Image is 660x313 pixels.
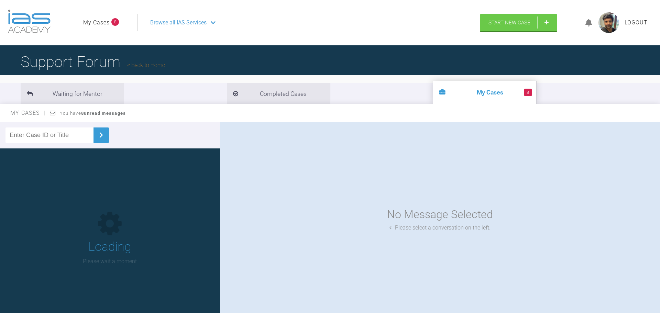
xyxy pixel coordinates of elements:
[60,111,126,116] span: You have
[433,81,536,104] li: My Cases
[598,12,619,33] img: profile.png
[227,83,330,104] li: Completed Cases
[83,257,137,266] p: Please wait a moment
[96,130,107,141] img: chevronRight.28bd32b0.svg
[625,18,648,27] a: Logout
[111,18,119,26] span: 8
[488,20,530,26] span: Start New Case
[150,18,207,27] span: Browse all IAS Services
[21,50,165,74] h1: Support Forum
[127,62,165,68] a: Back to Home
[5,127,93,143] input: Enter Case ID or Title
[8,10,51,33] img: logo-light.3e3ef733.png
[524,89,532,96] span: 8
[10,110,46,116] span: My Cases
[389,223,491,232] div: Please select a conversation on the left.
[83,18,110,27] a: My Cases
[480,14,557,31] a: Start New Case
[387,206,493,223] div: No Message Selected
[21,83,124,104] li: Waiting for Mentor
[81,111,126,116] strong: 8 unread messages
[88,237,131,257] h1: Loading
